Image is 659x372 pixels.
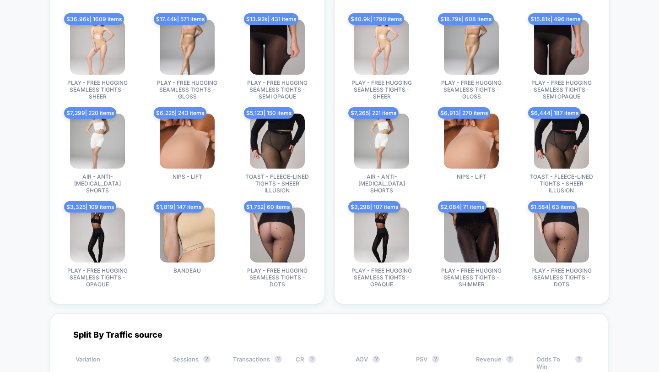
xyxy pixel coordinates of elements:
span: $ 18.79k | 608 items [438,13,494,25]
button: ? [506,356,513,363]
span: $ 1,584 | 63 items [528,201,577,213]
span: PLAY - FREE HUGGING SEAMLESS TIGHTS - SHEER [347,79,416,100]
span: AIR - ANTI-[MEDICAL_DATA] SHORTS [347,173,416,194]
span: PLAY - FREE HUGGING SEAMLESS TIGHTS - GLOSS [437,79,506,100]
span: $ 40.9k | 1790 items [348,13,404,25]
button: ? [203,356,211,363]
span: BANDEAU [173,267,201,274]
img: produt [250,208,305,263]
span: PLAY - FREE HUGGING SEAMLESS TIGHTS - SHEER [63,79,132,100]
span: PLAY - FREE HUGGING SEAMLESS TIGHTS - DOTS [527,267,596,288]
img: produt [250,114,305,169]
img: produt [70,208,125,263]
div: Sessions [173,356,219,370]
div: Odds To Win [536,356,583,370]
span: TOAST - FLEECE-LINED TIGHTS - SHEER ILLUSION [243,173,312,194]
img: produt [354,208,409,263]
img: produt [534,114,589,169]
img: produt [354,114,409,169]
span: $ 5,123 | 150 items [244,107,294,119]
span: $ 17.44k | 571 items [154,13,207,25]
span: $ 7,299 | 220 items [64,107,116,119]
span: $ 13.92k | 431 items [244,13,298,25]
span: $ 7,265 | 221 items [348,107,399,119]
span: $ 3,298 | 107 items [348,201,400,213]
div: AOV [356,356,402,370]
img: produt [534,208,589,263]
img: produt [444,208,499,263]
span: $ 1,752 | 60 items [244,201,292,213]
span: PLAY - FREE HUGGING SEAMLESS TIGHTS - OPAQUE [347,267,416,288]
span: PLAY - FREE HUGGING SEAMLESS TIGHTS - OPAQUE [63,267,132,288]
span: NIPS - LIFT [173,173,202,180]
div: CR [296,356,342,370]
button: ? [432,356,439,363]
img: produt [444,114,499,169]
img: produt [250,20,305,75]
span: $ 3,325 | 109 items [64,201,116,213]
img: produt [70,114,125,169]
span: PLAY - FREE HUGGING SEAMLESS TIGHTS - SEMI OPAQUE [243,79,312,100]
span: $ 15.81k | 496 items [528,13,583,25]
img: produt [354,20,409,75]
img: produt [160,208,215,263]
span: PLAY - FREE HUGGING SEAMLESS TIGHTS - SEMI OPAQUE [527,79,596,100]
span: $ 6,913 | 270 items [438,107,490,119]
div: PSV [416,356,462,370]
span: TOAST - FLEECE-LINED TIGHTS - SHEER ILLUSION [527,173,596,194]
span: AIR - ANTI-[MEDICAL_DATA] SHORTS [63,173,132,194]
img: produt [534,20,589,75]
button: ? [308,356,316,363]
img: produt [160,114,215,169]
span: PLAY - FREE HUGGING SEAMLESS TIGHTS - GLOSS [153,79,221,100]
button: ? [373,356,380,363]
span: $ 6,444 | 187 items [528,107,581,119]
img: produt [70,20,125,75]
div: Revenue [476,356,522,370]
div: Transactions [233,356,282,370]
span: $ 2,084 | 71 items [438,201,486,213]
span: $ 6,225 | 243 items [154,107,206,119]
span: $ 1,819 | 147 items [154,201,204,213]
button: ? [275,356,282,363]
img: produt [160,20,215,75]
span: $ 36.96k | 1609 items [64,13,124,25]
img: produt [444,20,499,75]
span: PLAY - FREE HUGGING SEAMLESS TIGHTS - SHIMMER [437,267,506,288]
button: ? [575,356,583,363]
span: NIPS - LIFT [457,173,486,180]
span: PLAY - FREE HUGGING SEAMLESS TIGHTS - DOTS [243,267,312,288]
div: Variation [76,356,159,370]
div: Split By Traffic source [66,330,592,339]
